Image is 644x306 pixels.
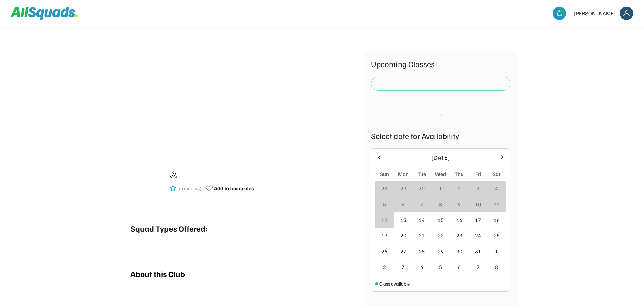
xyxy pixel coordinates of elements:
[371,130,510,142] div: Select date for Availability
[439,263,442,271] div: 5
[458,184,461,192] div: 2
[419,184,425,192] div: 30
[495,247,498,255] div: 1
[494,200,500,208] div: 11
[477,184,480,192] div: 3
[214,184,254,192] div: Add to favourites
[455,170,464,178] div: Thu
[495,184,498,192] div: 4
[458,200,461,208] div: 9
[456,231,462,239] div: 23
[438,247,444,255] div: 29
[400,216,406,224] div: 13
[493,170,500,178] div: Sat
[419,216,425,224] div: 14
[435,170,446,178] div: Wed
[475,231,481,239] div: 24
[400,231,406,239] div: 20
[477,263,480,271] div: 7
[402,200,405,208] div: 6
[574,9,616,17] div: [PERSON_NAME]
[420,200,423,208] div: 7
[398,170,409,178] div: Mon
[381,247,387,255] div: 26
[439,200,442,208] div: 8
[381,216,387,224] div: 12
[420,263,423,271] div: 4
[419,231,425,239] div: 21
[371,58,510,70] div: Upcoming Classes
[418,170,426,178] div: Tue
[381,184,387,192] div: 28
[400,184,406,192] div: 29
[151,51,336,151] img: yH5BAEAAAAALAAAAAABAAEAAAIBRAA7
[130,268,185,280] div: About this Club
[383,200,386,208] div: 5
[456,247,462,255] div: 30
[494,231,500,239] div: 25
[179,184,202,192] div: ( reviews)
[379,280,410,287] div: Class available
[556,10,563,17] img: bell-03%20%281%29.svg
[130,165,164,199] img: yH5BAEAAAAALAAAAAABAAEAAAIBRAA7
[456,216,462,224] div: 16
[620,7,633,20] img: Frame%2018.svg
[438,216,444,224] div: 15
[130,222,208,234] div: Squad Types Offered:
[380,170,389,178] div: Sun
[475,247,481,255] div: 31
[400,247,406,255] div: 27
[419,247,425,255] div: 28
[458,263,461,271] div: 6
[475,216,481,224] div: 17
[402,263,405,271] div: 3
[383,263,386,271] div: 2
[387,153,495,162] div: [DATE]
[439,184,442,192] div: 1
[495,263,498,271] div: 8
[475,170,481,178] div: Fri
[438,231,444,239] div: 22
[494,216,500,224] div: 18
[475,200,481,208] div: 10
[381,231,387,239] div: 19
